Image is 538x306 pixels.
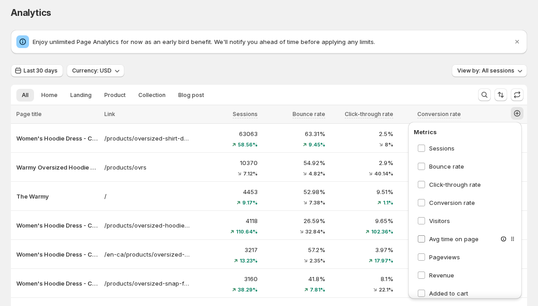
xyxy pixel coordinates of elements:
[263,158,326,167] p: 54.92%
[429,272,454,279] span: Revenue
[399,274,461,283] p: 4.05%
[263,245,326,254] p: 57.2%
[414,127,516,136] p: Metrics
[16,134,99,143] button: Women's Hoodie Dress - Casual Long Sleeve Pullover Sweatshirt Dress
[371,229,393,234] span: 102.36%
[104,221,190,230] a: /products/oversized-hoodie-dress
[195,245,258,254] p: 3217
[16,192,99,201] button: The Warmy
[195,158,258,167] p: 10370
[240,258,258,263] span: 13.23%
[310,287,325,292] span: 7.81%
[263,129,326,138] p: 63.31%
[238,142,258,147] span: 58.56%
[429,290,468,297] span: Added to cart
[399,245,461,254] p: 2.74%
[16,221,99,230] button: Women's Hoodie Dress - Casual Long Sleeve Pullover Sweatshirt Dress
[305,229,325,234] span: 32.84%
[242,200,258,205] span: 9.17%
[22,92,29,99] span: All
[429,235,479,243] span: Avg time on page
[331,187,393,196] p: 9.51%
[429,145,455,152] span: Sessions
[67,64,124,77] button: Currency: USD
[16,163,99,172] button: Warmy Oversized Hoodie Dress – Ultra-Soft Fleece Sweatshirt Dress for Women (Plus Size S-3XL), Co...
[379,287,393,292] span: 22.1%
[452,64,527,77] button: View by: All sessions
[41,92,58,99] span: Home
[399,216,461,225] p: 6.39%
[263,274,326,283] p: 41.8%
[331,129,393,138] p: 2.5%
[293,111,325,117] span: Bounce rate
[399,158,461,167] p: 3.09%
[457,67,514,74] span: View by: All sessions
[16,250,99,259] button: Women's Hoodie Dress - Casual Long Sleeve Pullover Sweatshirt Dress
[104,111,115,117] span: Link
[511,35,523,48] button: Dismiss notification
[138,92,166,99] span: Collection
[383,200,393,205] span: 1.1%
[417,111,461,117] span: Conversion rate
[104,192,190,201] a: /
[195,274,258,283] p: 3160
[243,171,258,176] span: 7.12%
[494,88,507,101] button: Sort the results
[309,200,325,205] span: 7.38%
[331,245,393,254] p: 3.97%
[24,67,58,74] span: Last 30 days
[429,181,481,188] span: Click-through rate
[309,258,325,263] span: 2.35%
[70,92,92,99] span: Landing
[104,92,126,99] span: Product
[385,142,393,147] span: 8%
[104,134,190,143] a: /products/oversized-shirt-dress
[11,7,51,18] span: Analytics
[33,37,513,46] p: Enjoy unlimited Page Analytics for now as an early bird benefit. We'll notify you ahead of time b...
[11,64,63,77] button: Last 30 days
[16,279,99,288] button: Women's Hoodie Dress - Casual Long Sleeve Pullover Sweatshirt Dress
[429,253,460,261] span: Pageviews
[374,171,393,176] span: 40.14%
[331,216,393,225] p: 9.65%
[429,199,475,206] span: Conversion rate
[236,229,258,234] span: 110.64%
[308,171,325,176] span: 4.82%
[399,187,461,196] p: 4.27%
[104,163,190,172] a: /products/ovrs
[233,111,258,117] span: Sessions
[429,217,450,224] span: Visitors
[399,129,461,138] p: 2.73%
[429,163,464,170] span: Bounce rate
[195,129,258,138] p: 63063
[195,216,258,225] p: 4118
[178,92,204,99] span: Blog post
[331,158,393,167] p: 2.9%
[308,142,325,147] span: 9.45%
[345,111,393,117] span: Click-through rate
[104,279,190,288] a: /products/oversized-snap-fit-hoodie
[195,187,258,196] p: 4453
[374,258,393,263] span: 17.97%
[238,287,258,292] span: 38.29%
[263,187,326,196] p: 52.98%
[16,111,42,117] span: Page title
[263,216,326,225] p: 26.59%
[478,88,491,101] button: Search and filter results
[72,67,112,74] span: Currency: USD
[331,274,393,283] p: 8.1%
[104,250,190,259] a: /en-ca/products/oversized-shirt-dress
